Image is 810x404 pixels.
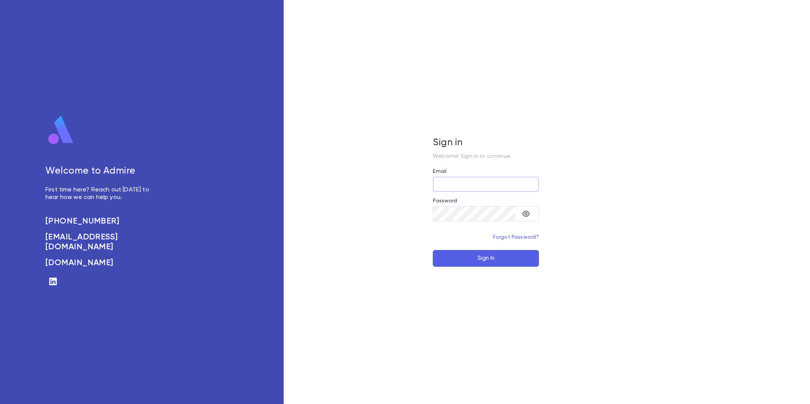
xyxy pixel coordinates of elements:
a: [EMAIL_ADDRESS][DOMAIN_NAME] [45,232,158,252]
p: First time here? Reach out [DATE] to hear how we can help you. [45,186,158,201]
a: Forgot Password? [493,235,539,240]
p: Welcome! Sign in to continue. [433,153,539,159]
a: [PHONE_NUMBER] [45,216,158,226]
label: Password [433,198,457,204]
h5: Welcome to Admire [45,166,158,177]
button: toggle password visibility [518,206,534,221]
h5: Sign in [433,137,539,149]
a: [DOMAIN_NAME] [45,258,158,268]
button: Sign In [433,250,539,267]
img: logo [45,115,76,145]
label: Email [433,168,446,174]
